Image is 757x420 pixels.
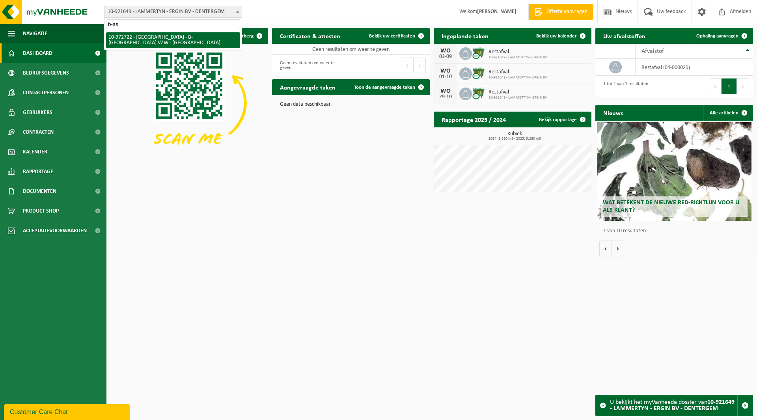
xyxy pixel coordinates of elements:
[690,28,752,44] a: Ophaling aanvragen
[489,89,547,95] span: Restafval
[104,6,242,17] span: 10-921649 - LAMMERTYN - ERGIN BV - DENTERGEM
[533,112,591,127] a: Bekijk rapportage
[276,57,347,74] div: Geen resultaten om weer te geven
[603,200,739,213] span: Wat betekent de nieuwe RED-richtlijn voor u als klant?
[472,46,485,60] img: WB-0660-CU
[434,28,496,43] h2: Ingeplande taken
[477,9,516,15] strong: [PERSON_NAME]
[438,131,591,141] h3: Kubiek
[595,28,653,43] h2: Uw afvalstoffen
[530,28,591,44] a: Bekijk uw kalender
[438,137,591,141] span: 2024: 8,580 m3 - 2025: 5,280 m3
[23,221,87,241] span: Acceptatievoorwaarden
[4,403,132,420] iframe: chat widget
[472,86,485,100] img: WB-0660-CU
[23,83,69,103] span: Contactpersonen
[23,181,56,201] span: Documenten
[23,162,53,181] span: Rapportage
[599,78,648,95] div: 1 tot 1 van 1 resultaten
[544,8,589,16] span: Offerte aanvragen
[23,24,47,43] span: Navigatie
[23,63,69,83] span: Bedrijfsgegevens
[610,395,737,416] div: U bekijkt het myVanheede dossier van
[610,399,735,412] strong: 10-921649 - LAMMERTYN - ERGIN BV - DENTERGEM
[636,59,753,76] td: restafval (04-000029)
[603,228,749,234] p: 1 van 10 resultaten
[641,48,664,54] span: Afvalstof
[434,112,514,127] h2: Rapportage 2025 / 2024
[489,69,547,75] span: Restafval
[272,79,343,95] h2: Aangevraagde taken
[438,68,453,74] div: WO
[438,94,453,100] div: 29-10
[597,122,751,221] a: Wat betekent de nieuwe RED-richtlijn voor u als klant?
[236,34,254,39] span: Verberg
[536,34,577,39] span: Bekijk uw kalender
[106,32,240,48] li: 10-972722 - [GEOGRAPHIC_DATA] - B-[GEOGRAPHIC_DATA] VZW - [GEOGRAPHIC_DATA]
[489,75,547,80] span: 10-921649 - LAMMERTYN - ERGIN BV
[472,66,485,80] img: WB-0660-CU
[528,4,593,20] a: Offerte aanvragen
[612,241,624,256] button: Volgende
[722,78,737,94] button: 1
[438,54,453,60] div: 03-09
[104,6,242,18] span: 10-921649 - LAMMERTYN - ERGIN BV - DENTERGEM
[438,74,453,80] div: 01-10
[438,48,453,54] div: WO
[110,44,268,162] img: Download de VHEPlus App
[489,55,547,60] span: 10-921649 - LAMMERTYN - ERGIN BV
[354,85,415,90] span: Toon de aangevraagde taken
[348,79,429,95] a: Toon de aangevraagde taken
[369,34,415,39] span: Bekijk uw certificaten
[703,105,752,121] a: Alle artikelen
[23,122,54,142] span: Contracten
[23,43,52,63] span: Dashboard
[23,201,59,221] span: Product Shop
[595,105,631,120] h2: Nieuws
[489,95,547,100] span: 10-921649 - LAMMERTYN - ERGIN BV
[401,58,414,73] button: Previous
[272,44,430,55] td: Geen resultaten om weer te geven
[438,88,453,94] div: WO
[599,241,612,256] button: Vorige
[23,103,52,122] span: Gebruikers
[489,49,547,55] span: Restafval
[280,102,422,107] p: Geen data beschikbaar.
[737,78,749,94] button: Next
[23,142,47,162] span: Kalender
[272,28,348,43] h2: Certificaten & attesten
[363,28,429,44] a: Bekijk uw certificaten
[709,78,722,94] button: Previous
[414,58,426,73] button: Next
[230,28,267,44] button: Verberg
[696,34,738,39] span: Ophaling aanvragen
